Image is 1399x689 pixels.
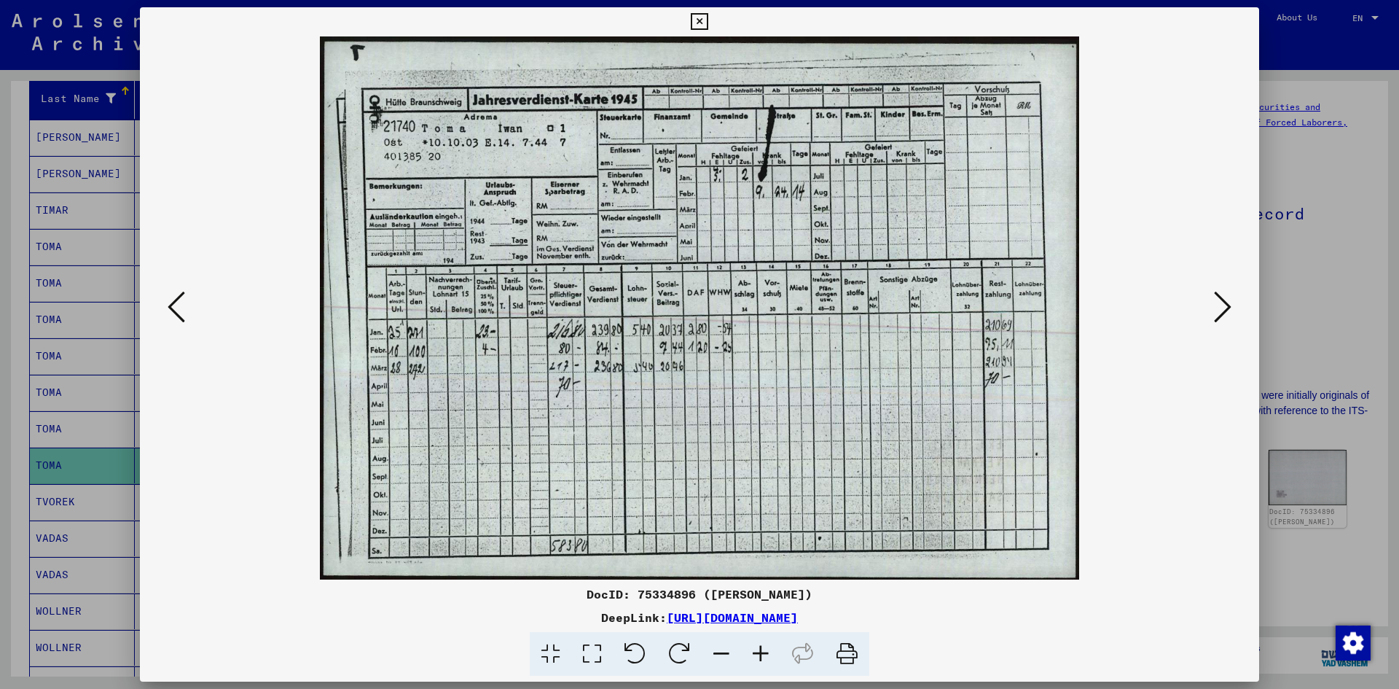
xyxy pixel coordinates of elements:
[1336,626,1371,661] img: Change consent
[667,610,798,625] a: [URL][DOMAIN_NAME]
[1335,625,1370,660] div: Change consent
[140,585,1259,603] div: DocID: 75334896 ([PERSON_NAME])
[140,609,1259,626] div: DeepLink:
[189,36,1210,580] img: 001.jpg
